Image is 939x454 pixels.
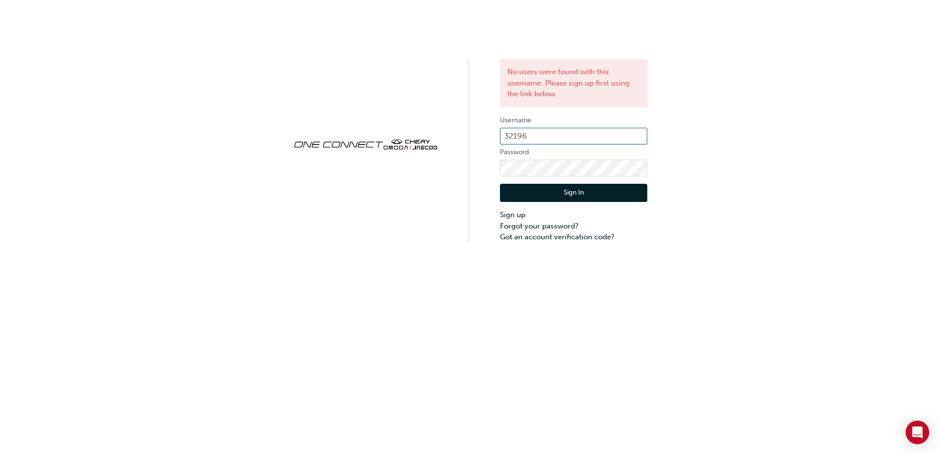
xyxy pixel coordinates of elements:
[500,209,647,221] a: Sign up
[500,231,647,243] a: Got an account verification code?
[500,146,647,158] label: Password
[906,421,929,444] div: Open Intercom Messenger
[500,114,647,126] label: Username
[500,59,647,107] div: No users were found with this username. Please sign up first using the link below.
[500,184,647,202] button: Sign In
[500,221,647,232] a: Forgot your password?
[292,131,439,156] img: oneconnect
[500,128,647,144] input: Username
